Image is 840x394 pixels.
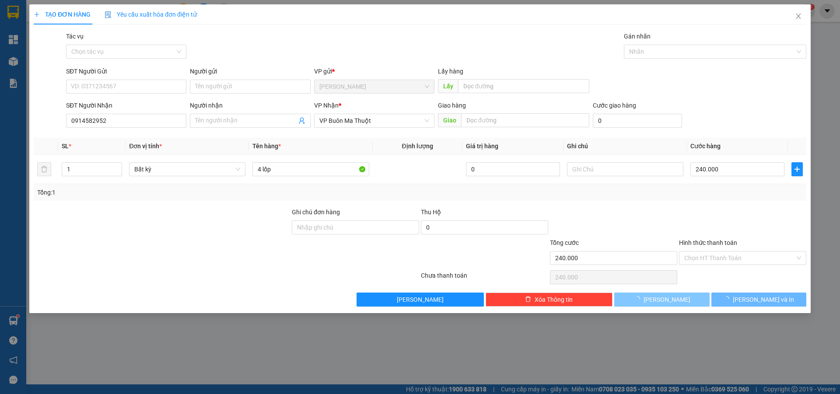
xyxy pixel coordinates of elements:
div: VP gửi [314,66,434,76]
input: Cước giao hàng [593,114,682,128]
div: SĐT Người Nhận [66,101,186,110]
span: close [795,13,802,20]
span: loading [723,296,733,302]
span: Định lượng [402,143,433,150]
span: Lấy [438,79,458,93]
span: Yêu cầu xuất hóa đơn điện tử [105,11,197,18]
div: Người gửi [190,66,310,76]
label: Tác vụ [66,33,84,40]
span: SL [62,143,69,150]
span: TẠO ĐƠN HÀNG [34,11,91,18]
button: [PERSON_NAME] và In [711,293,806,307]
span: Giá trị hàng [466,143,498,150]
span: VP Buôn Ma Thuột [319,114,429,127]
div: Người nhận [190,101,310,110]
input: 0 [466,162,560,176]
span: Lấy hàng [438,68,463,75]
span: Tổng cước [550,239,579,246]
label: Hình thức thanh toán [679,239,737,246]
label: Cước giao hàng [593,102,636,109]
input: Dọc đường [461,113,589,127]
span: Bất kỳ [134,163,240,176]
img: icon [105,11,112,18]
span: Đơn vị tính [129,143,162,150]
span: Tên hàng [252,143,281,150]
span: Cước hàng [690,143,721,150]
span: delete [525,296,531,303]
span: plus [792,166,802,173]
span: plus [34,11,40,17]
input: Ghi chú đơn hàng [292,220,419,234]
button: [PERSON_NAME] [357,293,484,307]
span: user-add [298,117,305,124]
input: Dọc đường [458,79,589,93]
button: Close [786,4,811,29]
span: loading [634,296,644,302]
span: VP Nhận [314,102,339,109]
button: plus [791,162,803,176]
span: Xóa Thông tin [535,295,573,304]
th: Ghi chú [563,138,687,155]
span: Gia Nghĩa [319,80,429,93]
div: SĐT Người Gửi [66,66,186,76]
div: Chưa thanh toán [420,271,549,286]
label: Gán nhãn [624,33,651,40]
span: Giao hàng [438,102,466,109]
span: [PERSON_NAME] [397,295,444,304]
span: [PERSON_NAME] và In [733,295,794,304]
button: deleteXóa Thông tin [486,293,613,307]
span: Giao [438,113,461,127]
label: Ghi chú đơn hàng [292,209,340,216]
span: [PERSON_NAME] [644,295,690,304]
input: VD: Bàn, Ghế [252,162,369,176]
input: Ghi Chú [567,162,683,176]
span: Thu Hộ [421,209,441,216]
button: delete [37,162,51,176]
div: Tổng: 1 [37,188,324,197]
button: [PERSON_NAME] [614,293,709,307]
